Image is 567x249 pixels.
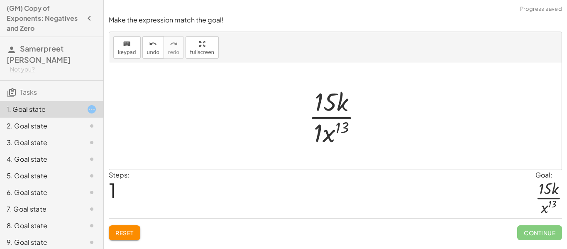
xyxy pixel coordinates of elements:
button: keyboardkeypad [113,36,141,59]
button: redoredo [164,36,184,59]
button: undoundo [142,36,164,59]
i: Task not started. [87,154,97,164]
button: Reset [109,225,140,240]
button: fullscreen [186,36,219,59]
span: 1 [109,178,116,203]
h4: (GM) Copy of Exponents: Negatives and Zero [7,3,82,33]
div: 7. Goal state [7,204,73,214]
div: 8. Goal state [7,221,73,231]
label: Steps: [109,170,130,179]
span: Reset [115,229,134,237]
div: Goal: [535,170,562,180]
span: keypad [118,49,136,55]
i: Task not started. [87,171,97,181]
div: 5. Goal state [7,171,73,181]
i: Task not started. [87,221,97,231]
i: Task not started. [87,237,97,247]
i: redo [170,39,178,49]
i: Task not started. [87,187,97,197]
i: Task not started. [87,138,97,148]
span: Samerpreet [PERSON_NAME] [7,44,71,64]
i: Task not started. [87,121,97,131]
i: Task not started. [87,204,97,214]
div: 2. Goal state [7,121,73,131]
div: 6. Goal state [7,187,73,197]
div: 9. Goal state [7,237,73,247]
span: redo [168,49,179,55]
div: 3. Goal state [7,138,73,148]
span: Progress saved [520,5,562,13]
p: Make the expression match the goal! [109,15,562,25]
i: keyboard [123,39,131,49]
div: 4. Goal state [7,154,73,164]
span: undo [147,49,159,55]
i: Task started. [87,104,97,114]
i: undo [149,39,157,49]
span: Tasks [20,88,37,96]
div: Not you? [10,65,97,74]
div: 1. Goal state [7,104,73,114]
span: fullscreen [190,49,214,55]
